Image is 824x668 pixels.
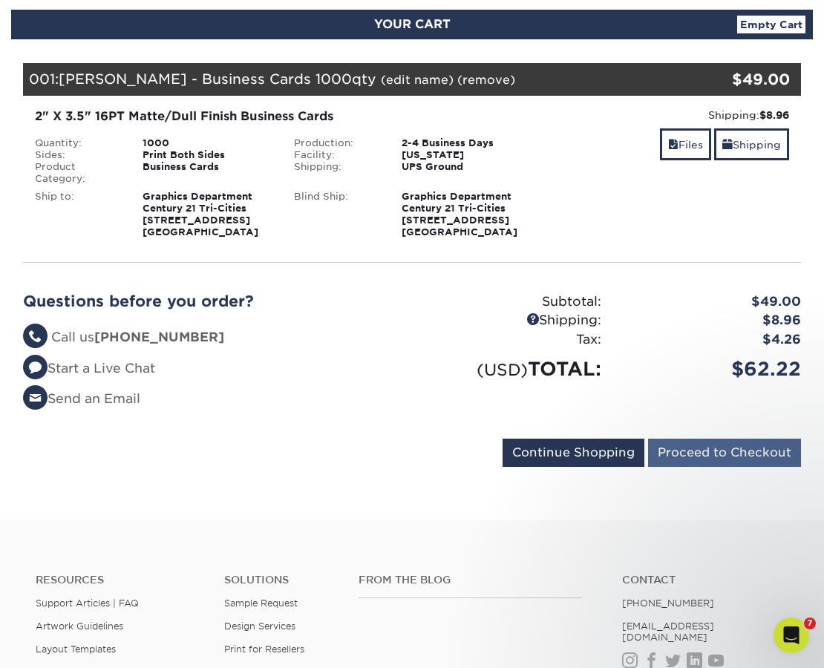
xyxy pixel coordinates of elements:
span: files [668,139,679,151]
div: Facility: [283,149,390,161]
h2: Questions before you order? [23,292,401,310]
small: (USD) [477,360,528,379]
div: $62.22 [612,355,813,383]
div: 001: [23,63,671,96]
div: Subtotal: [412,292,612,312]
strong: Graphics Department Century 21 Tri-Cities [STREET_ADDRESS] [GEOGRAPHIC_DATA] [402,191,517,238]
a: Empty Cart [737,16,805,33]
div: $49.00 [671,68,790,91]
div: Sides: [24,149,131,161]
div: Shipping: [412,311,612,330]
span: [PERSON_NAME] - Business Cards 1000qty [59,71,376,87]
a: Print for Resellers [224,644,304,655]
a: Send an Email [23,391,140,406]
div: Shipping: [283,161,390,173]
div: $49.00 [612,292,813,312]
a: Artwork Guidelines [36,620,123,632]
iframe: Intercom live chat [774,618,809,653]
li: Call us [23,328,401,347]
a: (edit name) [381,73,454,87]
input: Continue Shopping [503,439,644,467]
div: Quantity: [24,137,131,149]
div: Ship to: [24,191,131,238]
a: Contact [622,574,788,586]
h4: From the Blog [359,574,582,586]
div: Print Both Sides [131,149,282,161]
strong: Graphics Department Century 21 Tri-Cities [STREET_ADDRESS] [GEOGRAPHIC_DATA] [143,191,258,238]
div: 1000 [131,137,282,149]
h4: Solutions [224,574,336,586]
input: Proceed to Checkout [648,439,801,467]
span: YOUR CART [374,17,451,31]
strong: [PHONE_NUMBER] [94,330,224,344]
div: $4.26 [612,330,813,350]
div: UPS Ground [390,161,541,173]
div: Business Cards [131,161,282,185]
div: TOTAL: [412,355,612,383]
a: Shipping [714,128,789,160]
a: Files [660,128,711,160]
div: Tax: [412,330,612,350]
div: 2" X 3.5" 16PT Matte/Dull Finish Business Cards [35,108,530,125]
h4: Resources [36,574,202,586]
span: 7 [804,618,816,629]
a: Support Articles | FAQ [36,597,139,609]
a: Layout Templates [36,644,116,655]
div: $8.96 [612,311,813,330]
a: Sample Request [224,597,298,609]
a: [PHONE_NUMBER] [622,597,714,609]
a: Design Services [224,620,295,632]
div: [US_STATE] [390,149,541,161]
div: Shipping: [552,108,789,122]
div: Production: [283,137,390,149]
div: Blind Ship: [283,191,390,238]
span: shipping [722,139,733,151]
div: Product Category: [24,161,131,185]
strong: $8.96 [759,109,789,121]
a: (remove) [457,73,515,87]
a: [EMAIL_ADDRESS][DOMAIN_NAME] [622,620,714,643]
div: 2-4 Business Days [390,137,541,149]
a: Start a Live Chat [23,361,155,376]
